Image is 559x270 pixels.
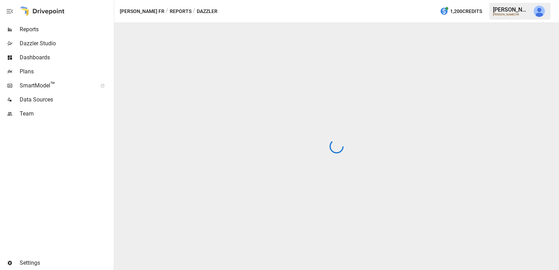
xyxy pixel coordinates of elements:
span: Plans [20,67,112,76]
div: [PERSON_NAME] FR [493,13,529,16]
img: Julie Wilton [534,6,545,17]
button: 1,200Credits [437,5,485,18]
div: / [193,7,195,16]
span: 1,200 Credits [450,7,482,16]
span: Dashboards [20,53,112,62]
span: Team [20,110,112,118]
div: [PERSON_NAME] [493,6,529,13]
button: [PERSON_NAME] FR [120,7,164,16]
button: Julie Wilton [529,1,549,21]
button: Reports [170,7,191,16]
span: SmartModel [20,81,93,90]
span: Dazzler Studio [20,39,112,48]
div: / [166,7,168,16]
span: ™ [50,80,55,89]
span: Data Sources [20,96,112,104]
span: Settings [20,259,112,267]
span: Reports [20,25,112,34]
